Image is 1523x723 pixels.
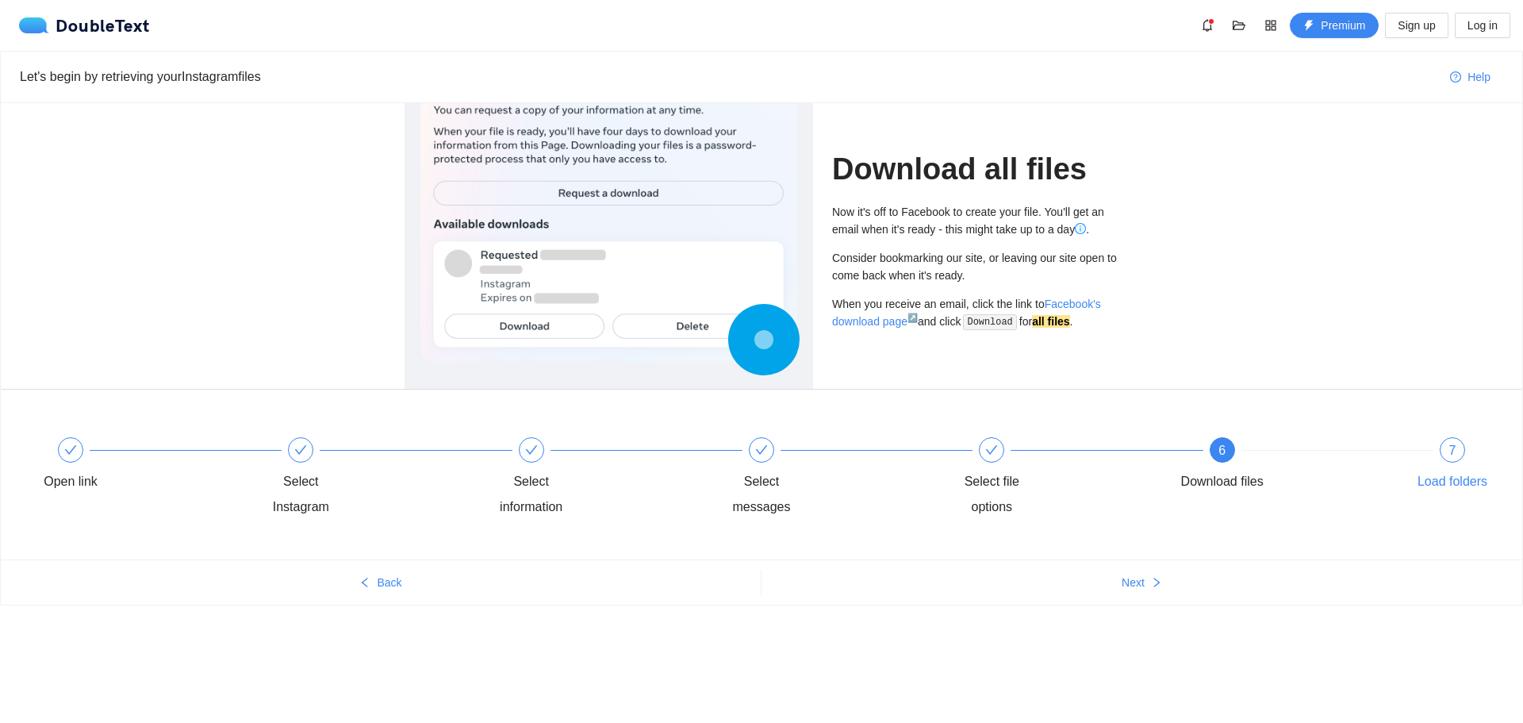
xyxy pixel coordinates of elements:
[1176,437,1406,494] div: 6Download files
[946,437,1176,520] div: Select file options
[946,469,1038,520] div: Select file options
[255,469,347,520] div: Select Instagram
[1122,574,1145,591] span: Next
[715,469,808,520] div: Select messages
[832,295,1118,331] div: When you receive an email, click the link to and click for .
[294,444,307,456] span: check
[1226,13,1252,38] button: folder-open
[832,203,1118,238] div: Now it's off to Facebook to create your file. You'll get an email when it's ready - this might ta...
[44,469,98,494] div: Open link
[1303,20,1314,33] span: thunderbolt
[255,437,485,520] div: Select Instagram
[761,570,1522,595] button: Nextright
[1259,19,1283,32] span: appstore
[963,314,1018,330] code: Download
[1075,223,1086,234] span: info-circle
[755,444,768,456] span: check
[1450,71,1461,84] span: question-circle
[25,437,255,494] div: Open link
[1467,17,1498,34] span: Log in
[1151,577,1162,590] span: right
[1385,13,1448,38] button: Sign up
[19,17,150,33] a: logoDoubleText
[1181,469,1264,494] div: Download files
[19,17,150,33] div: DoubleText
[19,17,56,33] img: logo
[985,444,998,456] span: check
[485,437,715,520] div: Select information
[1195,13,1220,38] button: bell
[1321,17,1365,34] span: Premium
[20,67,1437,87] div: Let's begin by retrieving your Instagram files
[1398,17,1435,34] span: Sign up
[359,577,370,590] span: left
[1449,444,1456,457] span: 7
[1437,64,1503,90] button: question-circleHelp
[832,249,1118,284] div: Consider bookmarking our site, or leaving our site open to come back when it's ready.
[1467,68,1490,86] span: Help
[715,437,946,520] div: Select messages
[1290,13,1379,38] button: thunderboltPremium
[1227,19,1251,32] span: folder-open
[832,298,1101,328] a: Facebook's download page↗
[1418,469,1487,494] div: Load folders
[832,151,1118,188] h1: Download all files
[1406,437,1498,494] div: 7Load folders
[1195,19,1219,32] span: bell
[1,570,761,595] button: leftBack
[525,444,538,456] span: check
[1258,13,1283,38] button: appstore
[485,469,577,520] div: Select information
[1455,13,1510,38] button: Log in
[907,313,918,322] sup: ↗
[1218,444,1226,457] span: 6
[64,444,77,456] span: check
[377,574,401,591] span: Back
[1032,315,1069,328] strong: all files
